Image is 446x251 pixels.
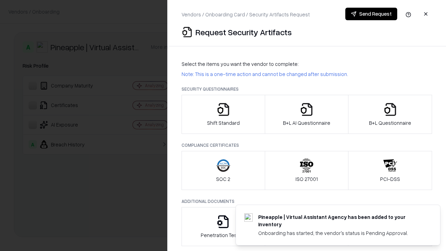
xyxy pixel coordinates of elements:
[182,11,310,18] p: Vendors / Onboarding Card / Security Artifacts Request
[182,198,432,204] p: Additional Documents
[195,26,292,38] p: Request Security Artifacts
[244,213,253,222] img: trypineapple.com
[182,95,265,134] button: Shift Standard
[201,231,246,239] p: Penetration Testing
[182,207,265,246] button: Penetration Testing
[345,8,397,20] button: Send Request
[283,119,330,127] p: B+L AI Questionnaire
[207,119,240,127] p: Shift Standard
[182,142,432,148] p: Compliance Certificates
[182,86,432,92] p: Security Questionnaires
[348,95,432,134] button: B+L Questionnaire
[380,175,400,183] p: PCI-DSS
[258,229,423,237] div: Onboarding has started, the vendor's status is Pending Approval.
[369,119,411,127] p: B+L Questionnaire
[348,151,432,190] button: PCI-DSS
[295,175,318,183] p: ISO 27001
[265,151,349,190] button: ISO 27001
[182,70,432,78] p: Note: This is a one-time action and cannot be changed after submission.
[182,60,432,68] p: Select the items you want the vendor to complete:
[265,95,349,134] button: B+L AI Questionnaire
[182,151,265,190] button: SOC 2
[258,213,423,228] div: Pineapple | Virtual Assistant Agency has been added to your inventory
[216,175,230,183] p: SOC 2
